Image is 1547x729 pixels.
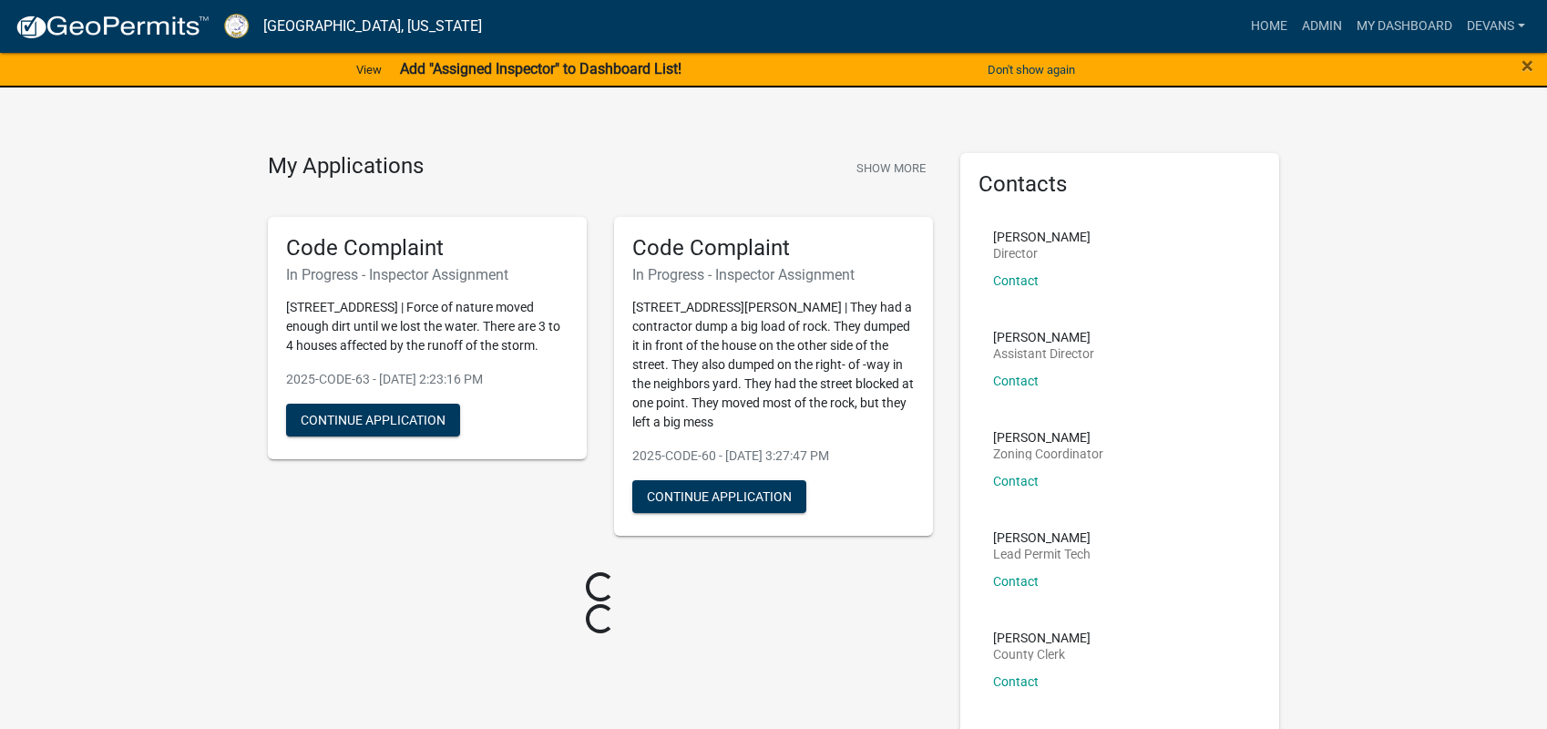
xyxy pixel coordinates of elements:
p: [STREET_ADDRESS][PERSON_NAME] | They had a contractor dump a big load of rock. They dumped it in ... [632,298,915,432]
button: Don't show again [980,55,1082,85]
a: Contact [993,374,1039,388]
h5: Code Complaint [632,235,915,262]
span: × [1521,53,1533,78]
p: [PERSON_NAME] [993,631,1091,644]
a: Contact [993,674,1039,689]
h4: My Applications [268,153,424,180]
p: Assistant Director [993,347,1094,360]
h5: Code Complaint [286,235,569,262]
a: [GEOGRAPHIC_DATA], [US_STATE] [263,11,482,42]
p: Director [993,247,1091,260]
p: [PERSON_NAME] [993,531,1091,544]
p: Lead Permit Tech [993,548,1091,560]
h6: In Progress - Inspector Assignment [286,266,569,283]
h5: Contacts [978,171,1261,198]
img: Putnam County, Georgia [224,14,249,38]
a: Admin [1295,9,1349,44]
a: My Dashboard [1349,9,1460,44]
button: Continue Application [286,404,460,436]
p: [PERSON_NAME] [993,431,1103,444]
a: View [349,55,389,85]
p: 2025-CODE-63 - [DATE] 2:23:16 PM [286,370,569,389]
button: Close [1521,55,1533,77]
button: Show More [849,153,933,183]
h6: In Progress - Inspector Assignment [632,266,915,283]
a: Contact [993,574,1039,589]
a: Home [1244,9,1295,44]
p: [PERSON_NAME] [993,331,1094,344]
p: Zoning Coordinator [993,447,1103,460]
a: Contact [993,273,1039,288]
button: Continue Application [632,480,806,513]
p: 2025-CODE-60 - [DATE] 3:27:47 PM [632,447,915,466]
a: devans [1460,9,1532,44]
p: County Clerk [993,648,1091,661]
p: [STREET_ADDRESS] | Force of nature moved enough dirt until we lost the water. There are 3 to 4 ho... [286,298,569,355]
a: Contact [993,474,1039,488]
strong: Add "Assigned Inspector" to Dashboard List! [400,60,681,77]
p: [PERSON_NAME] [993,231,1091,243]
